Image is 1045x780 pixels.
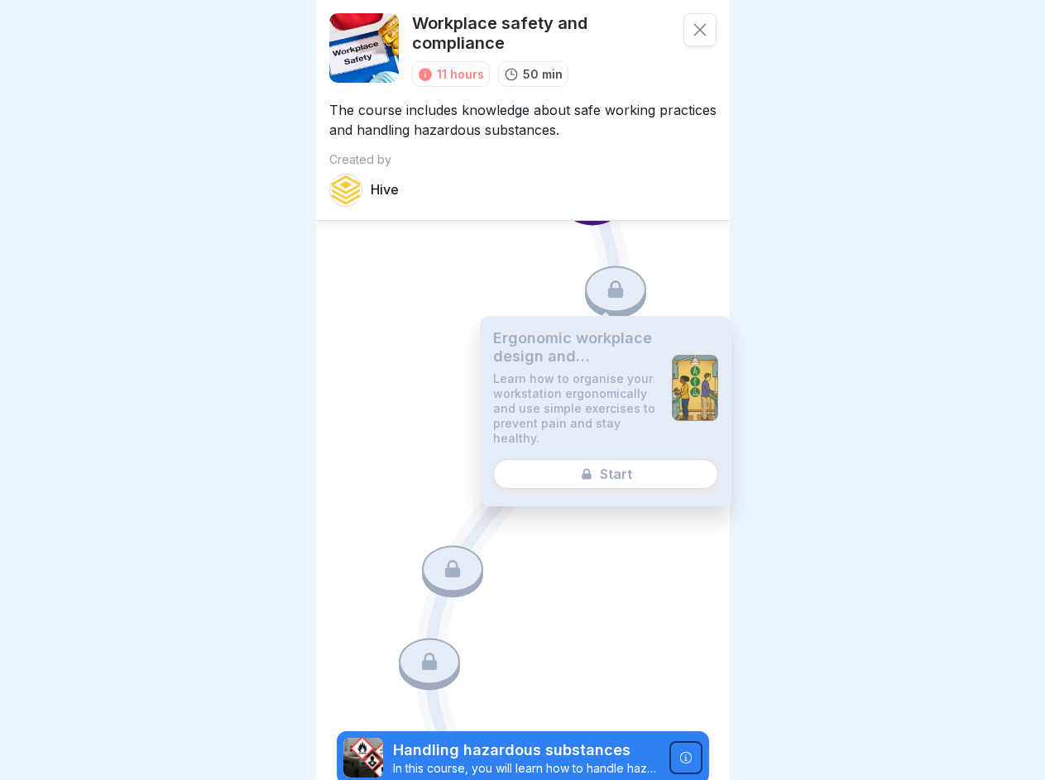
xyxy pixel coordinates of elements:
p: Learn how to organise your workstation ergonomically and use simple exercises to prevent pain and... [493,371,659,446]
img: ro33qf0i8ndaw7nkfv0stvse.png [343,738,383,778]
p: The course includes knowledge about safe working practices and handling hazardous substances. [329,87,717,140]
p: Handling hazardous substances [393,739,659,761]
p: Workplace safety and compliance [412,13,670,53]
p: Created by [329,153,717,167]
p: Ergonomic workplace design and prevention of muscle and joint complaints [493,329,659,365]
p: In this course, you will learn how to handle hazardous substances safely. You will find out what ... [393,761,659,776]
p: 50 min [523,65,563,83]
p: Hive [371,182,399,198]
div: 11 hours [437,65,484,83]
